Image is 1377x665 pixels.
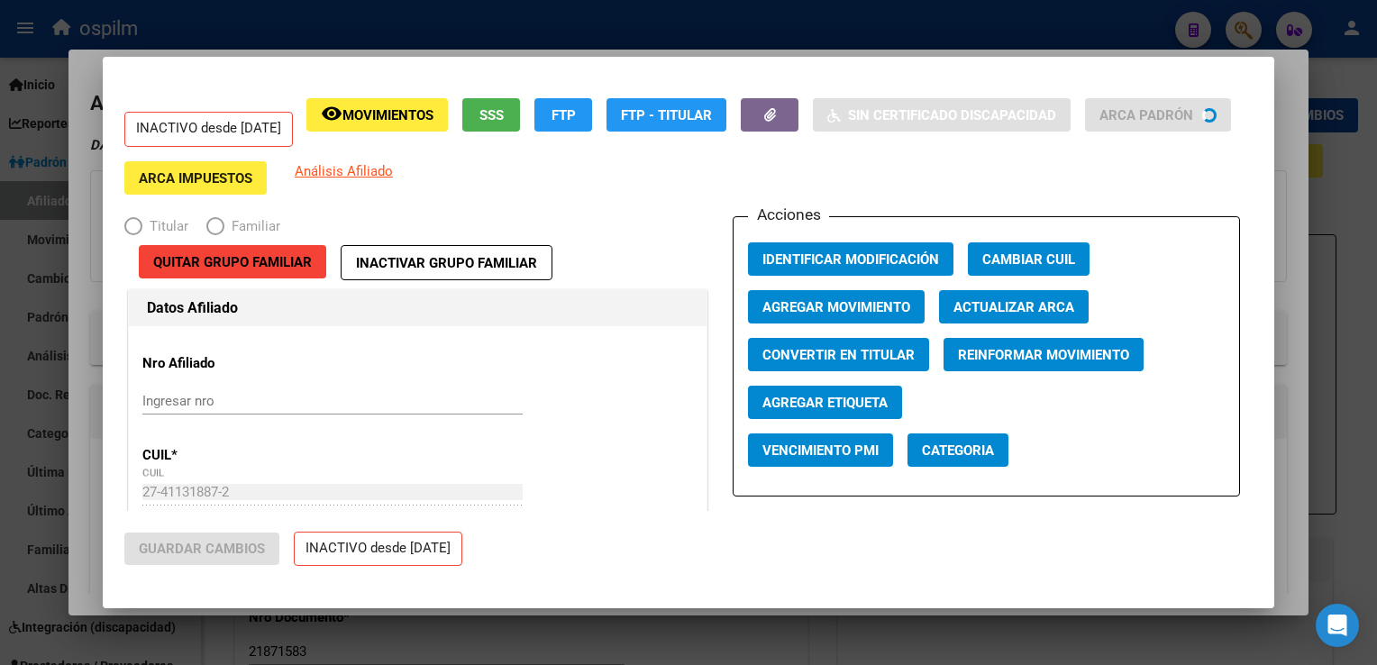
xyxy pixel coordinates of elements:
span: Guardar Cambios [139,541,265,557]
span: FTP - Titular [621,107,712,123]
button: ARCA Padrón [1085,98,1231,132]
span: Análisis Afiliado [295,163,393,179]
div: Open Intercom Messenger [1316,604,1359,647]
span: Actualizar ARCA [953,299,1074,315]
span: Convertir en Titular [762,347,915,363]
span: Vencimiento PMI [762,442,879,459]
span: Quitar Grupo Familiar [153,254,312,270]
span: Movimientos [342,107,433,123]
button: Quitar Grupo Familiar [139,245,326,278]
span: Agregar Etiqueta [762,395,888,411]
span: SSS [479,107,504,123]
span: ARCA Impuestos [139,170,252,187]
button: Actualizar ARCA [939,290,1089,323]
span: FTP [552,107,576,123]
span: ARCA Padrón [1099,107,1193,123]
span: Cambiar CUIL [982,251,1075,268]
span: Reinformar Movimiento [958,347,1129,363]
span: Familiar [224,216,280,237]
button: Agregar Etiqueta [748,386,902,419]
button: ARCA Impuestos [124,161,267,195]
button: Agregar Movimiento [748,290,925,323]
button: Inactivar Grupo Familiar [341,245,552,280]
button: SSS [462,98,520,132]
button: FTP - Titular [606,98,726,132]
button: Cambiar CUIL [968,242,1090,276]
p: INACTIVO desde [DATE] [124,112,293,147]
span: Sin Certificado Discapacidad [848,107,1056,123]
p: INACTIVO desde [DATE] [294,532,462,567]
mat-radio-group: Elija una opción [124,222,298,238]
h1: Datos Afiliado [147,297,688,319]
button: Reinformar Movimiento [944,338,1144,371]
button: FTP [534,98,592,132]
mat-icon: remove_red_eye [321,103,342,124]
span: Categoria [922,442,994,459]
button: Vencimiento PMI [748,433,893,467]
span: Identificar Modificación [762,251,939,268]
p: CUIL [142,445,307,466]
span: Inactivar Grupo Familiar [356,255,537,271]
h3: Acciones [748,203,829,226]
button: Guardar Cambios [124,533,279,565]
button: Movimientos [306,98,448,132]
button: Sin Certificado Discapacidad [813,98,1071,132]
button: Convertir en Titular [748,338,929,371]
span: Titular [142,216,188,237]
p: Nro Afiliado [142,353,307,374]
button: Identificar Modificación [748,242,953,276]
button: Categoria [907,433,1008,467]
span: Agregar Movimiento [762,299,910,315]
